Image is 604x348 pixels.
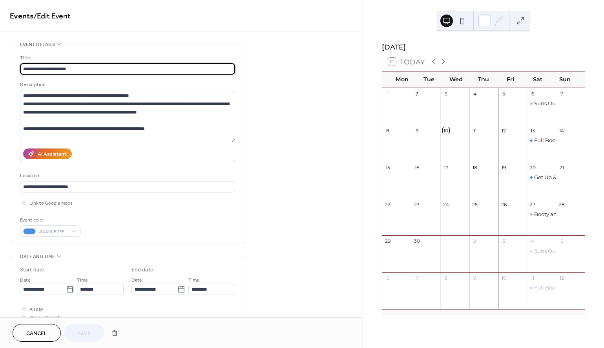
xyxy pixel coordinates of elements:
[20,253,55,261] span: Date and time
[443,127,449,134] div: 10
[20,54,234,62] div: Title
[529,90,536,97] div: 6
[471,201,478,208] div: 25
[471,90,478,97] div: 4
[414,201,420,208] div: 23
[20,81,234,89] div: Description
[534,174,595,181] div: Get Up & Go Sweat Sesh
[500,238,507,245] div: 3
[385,164,391,171] div: 15
[527,174,556,181] div: Get Up & Go Sweat Sesh
[558,275,565,282] div: 12
[527,284,556,291] div: Full Body Banger
[558,201,565,208] div: 28
[443,71,470,88] div: Wed
[10,9,34,24] a: Events
[20,40,55,49] span: Event details
[529,201,536,208] div: 27
[529,127,536,134] div: 13
[385,90,391,97] div: 1
[29,305,43,313] span: All day
[26,330,47,338] span: Cancel
[443,201,449,208] div: 24
[385,275,391,282] div: 6
[34,9,71,24] span: / Edit Event
[527,247,556,255] div: Suns Out, Guns Out (Upper Body)
[500,275,507,282] div: 10
[443,275,449,282] div: 8
[529,164,536,171] div: 20
[20,276,31,284] span: Date
[500,127,507,134] div: 12
[529,238,536,245] div: 4
[558,127,565,134] div: 14
[471,275,478,282] div: 9
[534,284,579,291] div: Full Body Banger
[20,172,234,180] div: Location
[385,127,391,134] div: 8
[470,71,497,88] div: Thu
[188,276,199,284] span: Time
[38,150,66,159] div: AI Assistant
[524,71,551,88] div: Sat
[20,216,79,224] div: Event color
[443,90,449,97] div: 3
[471,238,478,245] div: 2
[29,313,62,322] span: Show date only
[131,266,153,274] div: End date
[527,100,556,107] div: Suns Out, Guns Out (Upper Body)
[131,276,142,284] span: Date
[414,90,420,97] div: 2
[416,71,443,88] div: Tue
[77,276,88,284] span: Time
[414,164,420,171] div: 16
[558,164,565,171] div: 21
[443,164,449,171] div: 17
[551,71,578,88] div: Sun
[39,228,68,236] span: #4A90E2FF
[558,90,565,97] div: 7
[534,137,579,144] div: Full Body Banger
[443,238,449,245] div: 1
[382,42,585,52] div: [DATE]
[471,127,478,134] div: 11
[20,266,44,274] div: Start date
[414,238,420,245] div: 30
[388,71,415,88] div: Mon
[558,238,565,245] div: 5
[497,71,524,88] div: Fri
[414,127,420,134] div: 9
[13,324,61,342] button: Cancel
[500,201,507,208] div: 26
[527,137,556,144] div: Full Body Banger
[29,199,73,207] span: Link to Google Maps
[23,148,72,159] button: AI Assistant
[414,275,420,282] div: 7
[471,164,478,171] div: 18
[385,238,391,245] div: 29
[527,211,556,218] div: Booty and the Beats (Lower Body)
[500,164,507,171] div: 19
[529,275,536,282] div: 11
[500,90,507,97] div: 5
[385,201,391,208] div: 22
